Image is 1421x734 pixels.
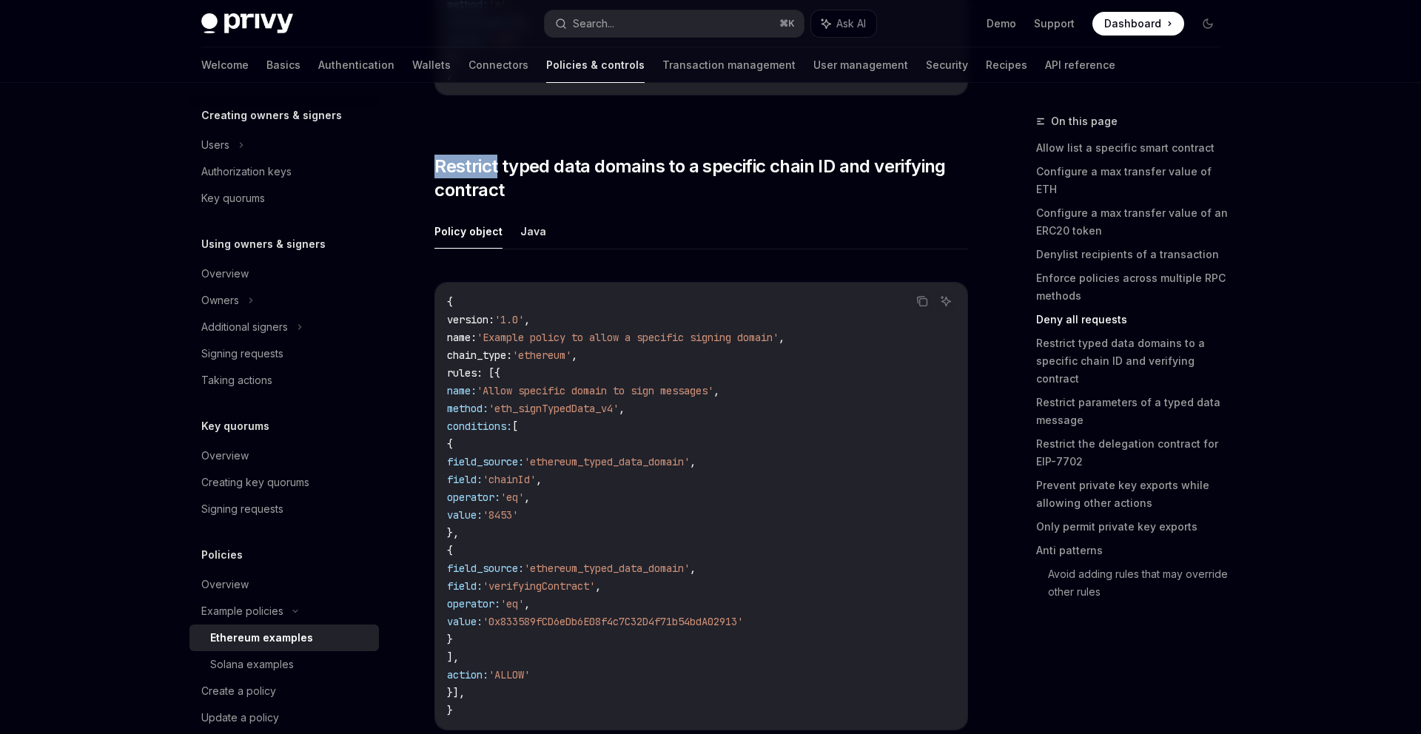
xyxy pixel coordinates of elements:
a: Restrict typed data domains to a specific chain ID and verifying contract [1036,331,1232,391]
a: Enforce policies across multiple RPC methods [1036,266,1232,308]
span: 'ethereum' [512,349,571,362]
span: , [690,455,696,468]
span: : [471,331,477,344]
a: Prevent private key exports while allowing other actions [1036,474,1232,515]
h5: Key quorums [201,417,269,435]
span: [ [512,420,518,433]
a: Taking actions [189,367,379,394]
span: 'verifyingContract' [483,579,595,593]
a: Transaction management [662,47,796,83]
span: action: [447,668,488,681]
h5: Using owners & signers [201,235,326,253]
h5: Creating owners & signers [201,107,342,124]
a: Dashboard [1092,12,1184,36]
a: Ethereum examples [189,624,379,651]
div: Update a policy [201,709,279,727]
span: Dashboard [1104,16,1161,31]
span: rules [447,366,477,380]
span: ⌘ K [779,18,795,30]
span: 'ethereum_typed_data_domain' [524,455,690,468]
span: : [506,349,512,362]
a: Avoid adding rules that may override other rules [1048,562,1232,604]
span: , [571,349,577,362]
span: field: [447,579,483,593]
span: operator: [447,491,500,504]
a: Solana examples [189,651,379,678]
div: Solana examples [210,656,294,673]
span: , [690,562,696,575]
span: , [595,579,601,593]
a: Update a policy [189,704,379,731]
div: Overview [201,447,249,465]
span: field: [447,473,483,486]
span: , [524,491,530,504]
a: Recipes [986,47,1027,83]
span: conditions: [447,420,512,433]
a: Anti patterns [1036,539,1232,562]
span: value: [447,615,483,628]
span: , [619,402,625,415]
a: Key quorums [189,185,379,212]
a: API reference [1045,47,1115,83]
div: Users [201,136,229,154]
span: '0x833589fCD6eDb6E08f4c7C32D4f71b54bdA02913' [483,615,743,628]
a: Policies & controls [546,47,645,83]
button: Search...⌘K [545,10,804,37]
button: Ask AI [936,292,955,311]
a: Overview [189,260,379,287]
span: 'eq' [500,491,524,504]
button: Policy object [434,214,503,249]
span: { [447,544,453,557]
span: }, [447,526,459,539]
span: 'chainId' [483,473,536,486]
button: Java [520,214,546,249]
a: Overview [189,442,379,469]
div: Taking actions [201,371,272,389]
span: '1.0' [494,313,524,326]
span: : [{ [477,366,500,380]
a: Restrict the delegation contract for EIP-7702 [1036,432,1232,474]
span: field_source: [447,562,524,575]
div: Owners [201,292,239,309]
a: Creating key quorums [189,469,379,496]
a: Create a policy [189,678,379,704]
span: chain_type [447,349,506,362]
a: Support [1034,16,1075,31]
span: version [447,313,488,326]
span: } [447,633,453,646]
a: Overview [189,571,379,598]
div: Creating key quorums [201,474,309,491]
span: , [524,313,530,326]
a: Denylist recipients of a transaction [1036,243,1232,266]
span: { [447,295,453,309]
a: Signing requests [189,496,379,522]
span: operator: [447,597,500,610]
a: Connectors [468,47,528,83]
span: , [524,597,530,610]
a: Welcome [201,47,249,83]
a: Deny all requests [1036,308,1232,331]
div: Additional signers [201,318,288,336]
span: value: [447,508,483,522]
a: Signing requests [189,340,379,367]
div: Search... [573,15,614,33]
img: dark logo [201,13,293,34]
span: field_source: [447,455,524,468]
div: Overview [201,265,249,283]
span: , [779,331,785,344]
a: Security [926,47,968,83]
a: Allow list a specific smart contract [1036,136,1232,160]
button: Copy the contents from the code block [913,292,932,311]
span: name: [447,384,477,397]
h5: Policies [201,546,243,564]
a: Basics [266,47,300,83]
a: User management [813,47,908,83]
span: 'eth_signTypedData_v4' [488,402,619,415]
span: , [536,473,542,486]
span: method: [447,402,488,415]
span: , [713,384,719,397]
span: }], [447,686,465,699]
span: { [447,437,453,451]
a: Restrict parameters of a typed data message [1036,391,1232,432]
button: Ask AI [811,10,876,37]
